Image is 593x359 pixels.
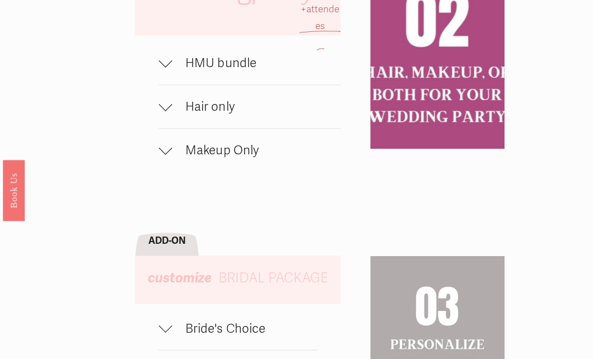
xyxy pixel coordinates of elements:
span: attendees [306,3,339,32]
button: Makeup Only [158,129,340,172]
span: HMU bundle [172,55,340,70]
span: Makeup Only [172,143,340,158]
button: Bride's Choice [158,310,317,349]
a: Book Us [3,160,25,221]
span: BRIDAL PACKAGE [218,269,328,286]
em: customize [147,269,211,286]
span: Hair only [172,99,340,114]
button: HMU bundle [158,41,340,84]
strong: ADD-ON [148,234,186,246]
button: Hair only [158,85,340,128]
span: + [301,3,306,15]
span: Bride's Choice [172,320,317,336]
